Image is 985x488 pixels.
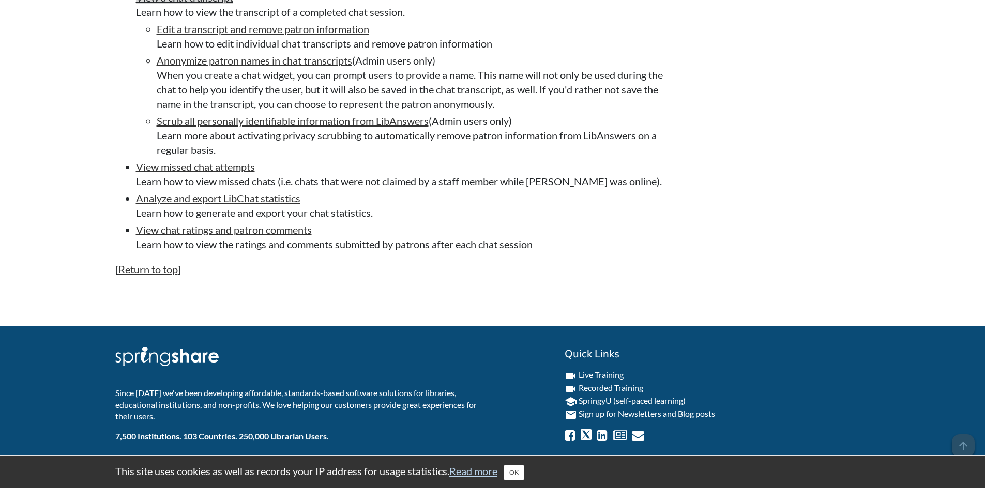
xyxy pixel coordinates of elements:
[157,22,674,51] li: Learn how to edit individual chat transcripts and remove patron information
[115,431,329,441] b: 7,500 Institutions. 103 Countries. 250,000 Librarian Users.
[565,347,870,361] h2: Quick Links
[136,191,674,220] li: Learn how to generate and export your chat statistics.
[136,224,312,236] a: View chat ratings and patron comments
[157,115,429,127] a: Scrub all personally identifiable information from LibAnswers
[136,192,300,204] a: Analyze and export LibChat statistics
[952,435,975,448] a: arrow_upward
[136,223,674,251] li: Learn how to view the ratings and comments submitted by patrons after each chat session
[157,54,352,67] a: Anonymize patron names in chat transcripts
[136,161,255,173] a: View missed chat attempts
[565,370,577,382] i: videocam
[136,160,674,188] li: Learn how to view missed chats (i.e. chats that were not claimed by a staff member while [PERSON_...
[115,347,219,366] img: Springshare
[115,262,674,276] p: [ ]
[118,263,178,275] a: Return to top
[565,408,577,421] i: email
[579,370,624,380] a: Live Training
[105,464,881,480] div: This site uses cookies as well as records your IP address for usage statistics.
[157,23,369,35] a: Edit a transcript and remove patron information
[952,434,975,457] span: arrow_upward
[115,387,485,422] p: Since [DATE] we've been developing affordable, standards-based software solutions for libraries, ...
[449,465,497,477] a: Read more
[157,53,674,111] li: (Admin users only) When you create a chat widget, you can prompt users to provide a name. This na...
[504,465,524,480] button: Close
[157,114,674,157] li: (Admin users only) Learn more about activating privacy scrubbing to automatically remove patron i...
[579,383,643,392] a: Recorded Training
[565,396,577,408] i: school
[565,383,577,395] i: videocam
[579,396,686,405] a: SpringyU (self-paced learning)
[579,408,715,418] a: Sign up for Newsletters and Blog posts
